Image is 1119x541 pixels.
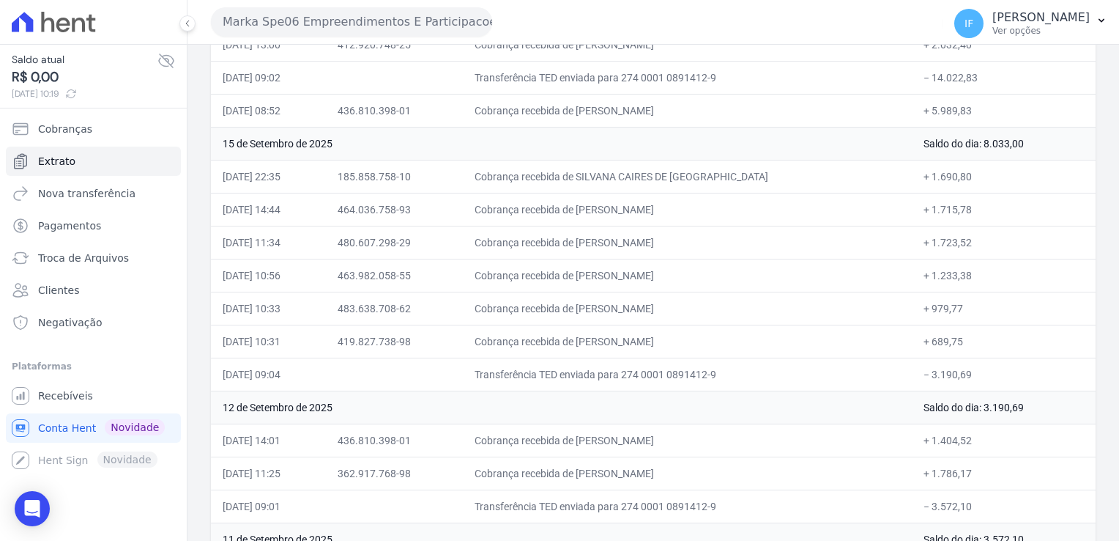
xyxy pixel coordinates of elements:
a: Negativação [6,308,181,337]
td: + 689,75 [912,325,1096,358]
td: 436.810.398-01 [326,94,463,127]
td: 436.810.398-01 [326,424,463,457]
td: + 979,77 [912,292,1096,325]
td: [DATE] 11:34 [211,226,326,259]
td: [DATE] 10:33 [211,292,326,325]
td: Transferência TED enviada para 274 0001 0891412-9 [463,490,912,523]
td: 12 de Setembro de 2025 [211,391,912,424]
button: Marka Spe06 Empreendimentos E Participacoes LTDA [211,7,492,37]
td: 483.638.708-62 [326,292,463,325]
span: Saldo atual [12,52,157,67]
td: [DATE] 11:25 [211,457,326,490]
td: 463.982.058-55 [326,259,463,292]
div: Plataformas [12,358,175,375]
td: Transferência TED enviada para 274 0001 0891412-9 [463,358,912,391]
td: Cobrança recebida de SILVANA CAIRES DE [GEOGRAPHIC_DATA] [463,160,912,193]
td: + 1.404,52 [912,424,1096,457]
span: Pagamentos [38,218,101,233]
td: Cobrança recebida de [PERSON_NAME] [463,457,912,490]
td: + 1.715,78 [912,193,1096,226]
p: [PERSON_NAME] [992,10,1090,25]
td: + 1.233,38 [912,259,1096,292]
a: Recebíveis [6,381,181,411]
div: Open Intercom Messenger [15,491,50,526]
td: Cobrança recebida de [PERSON_NAME] [463,325,912,358]
td: + 1.786,17 [912,457,1096,490]
td: [DATE] 10:31 [211,325,326,358]
td: [DATE] 09:04 [211,358,326,391]
nav: Sidebar [12,114,175,475]
a: Clientes [6,276,181,305]
span: Cobranças [38,122,92,136]
td: Transferência TED enviada para 274 0001 0891412-9 [463,61,912,94]
span: Negativação [38,315,103,330]
a: Nova transferência [6,179,181,208]
td: [DATE] 22:35 [211,160,326,193]
td: 185.858.758-10 [326,160,463,193]
td: + 1.723,52 [912,226,1096,259]
span: Extrato [38,154,75,169]
span: Conta Hent [38,421,96,435]
td: [DATE] 09:01 [211,490,326,523]
td: Cobrança recebida de [PERSON_NAME] [463,193,912,226]
span: Recebíveis [38,389,93,403]
td: − 3.190,69 [912,358,1096,391]
a: Extrato [6,147,181,176]
span: Nova transferência [38,186,135,201]
span: Troca de Arquivos [38,251,129,265]
td: Saldo do dia: 3.190,69 [912,391,1096,424]
p: Ver opções [992,25,1090,37]
td: + 1.690,80 [912,160,1096,193]
td: Cobrança recebida de [PERSON_NAME] [463,226,912,259]
span: [DATE] 10:19 [12,87,157,100]
td: [DATE] 08:52 [211,94,326,127]
td: − 3.572,10 [912,490,1096,523]
td: Saldo do dia: 8.033,00 [912,127,1096,160]
td: [DATE] 09:02 [211,61,326,94]
td: 419.827.738-98 [326,325,463,358]
td: + 5.989,83 [912,94,1096,127]
a: Pagamentos [6,211,181,240]
a: Conta Hent Novidade [6,413,181,443]
td: 480.607.298-29 [326,226,463,259]
td: − 14.022,83 [912,61,1096,94]
td: [DATE] 14:44 [211,193,326,226]
td: [DATE] 10:56 [211,259,326,292]
td: [DATE] 14:01 [211,424,326,457]
a: Troca de Arquivos [6,243,181,273]
td: 464.036.758-93 [326,193,463,226]
span: IF [964,18,973,29]
td: Cobrança recebida de [PERSON_NAME] [463,94,912,127]
td: Cobrança recebida de [PERSON_NAME] [463,292,912,325]
a: Cobranças [6,114,181,144]
span: R$ 0,00 [12,67,157,87]
td: 362.917.768-98 [326,457,463,490]
td: 15 de Setembro de 2025 [211,127,912,160]
button: IF [PERSON_NAME] Ver opções [943,3,1119,44]
span: Novidade [105,419,165,435]
span: Clientes [38,283,79,298]
td: Cobrança recebida de [PERSON_NAME] [463,424,912,457]
td: Cobrança recebida de [PERSON_NAME] [463,259,912,292]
